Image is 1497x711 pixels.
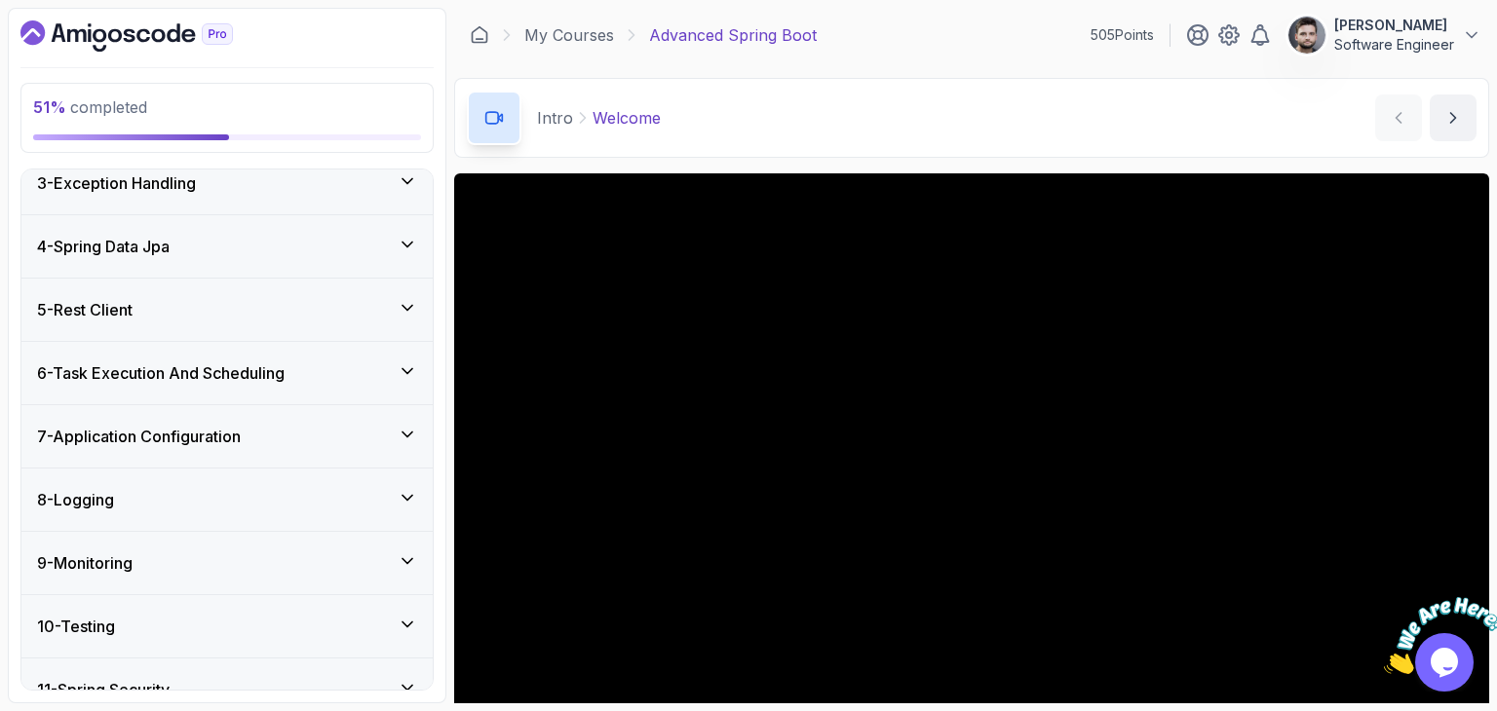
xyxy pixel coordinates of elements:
[20,20,278,52] a: Dashboard
[537,106,573,130] p: Intro
[1376,589,1497,682] iframe: chat widget
[593,106,661,130] p: Welcome
[37,361,285,385] h3: 6 - Task Execution And Scheduling
[21,215,433,278] button: 4-Spring Data Jpa
[37,235,170,258] h3: 4 - Spring Data Jpa
[1334,35,1454,55] p: Software Engineer
[37,615,115,638] h3: 10 - Testing
[21,152,433,214] button: 3-Exception Handling
[21,468,433,531] button: 8-Logging
[1430,94,1477,141] button: next content
[1091,25,1154,45] p: 505 Points
[1375,94,1422,141] button: previous content
[37,678,170,701] h3: 11 - Spring Security
[524,23,614,47] a: My Courses
[37,425,241,448] h3: 7 - Application Configuration
[1334,16,1454,35] p: [PERSON_NAME]
[21,405,433,468] button: 7-Application Configuration
[37,298,133,321] h3: 5 - Rest Client
[37,171,196,195] h3: 3 - Exception Handling
[21,342,433,404] button: 6-Task Execution And Scheduling
[8,8,129,85] img: Chat attention grabber
[649,23,817,47] p: Advanced Spring Boot
[33,97,147,117] span: completed
[33,97,66,117] span: 51 %
[1288,17,1325,54] img: user profile image
[1287,16,1481,55] button: user profile image[PERSON_NAME]Software Engineer
[21,279,433,341] button: 5-Rest Client
[37,488,114,511] h3: 8 - Logging
[21,595,433,657] button: 10-Testing
[470,25,489,45] a: Dashboard
[21,532,433,594] button: 9-Monitoring
[37,551,133,575] h3: 9 - Monitoring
